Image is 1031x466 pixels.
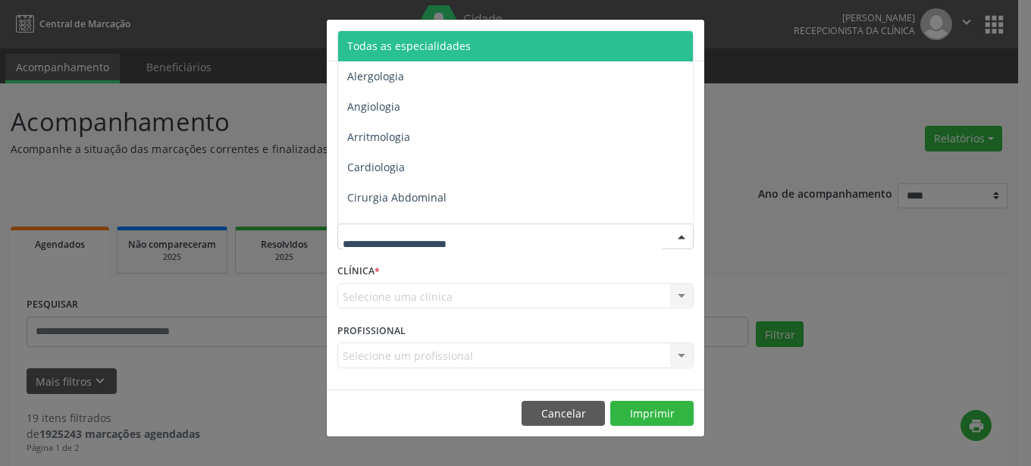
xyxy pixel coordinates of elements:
span: Cirurgia Bariatrica [347,220,440,235]
span: Arritmologia [347,130,410,144]
span: Cirurgia Abdominal [347,190,447,205]
label: PROFISSIONAL [337,319,406,342]
button: Cancelar [522,401,605,427]
span: Angiologia [347,99,400,114]
button: Imprimir [610,401,694,427]
button: Close [674,20,704,57]
span: Alergologia [347,69,404,83]
label: CLÍNICA [337,260,380,283]
span: Todas as especialidades [347,39,471,53]
span: Cardiologia [347,160,405,174]
h5: Relatório de agendamentos [337,30,511,50]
